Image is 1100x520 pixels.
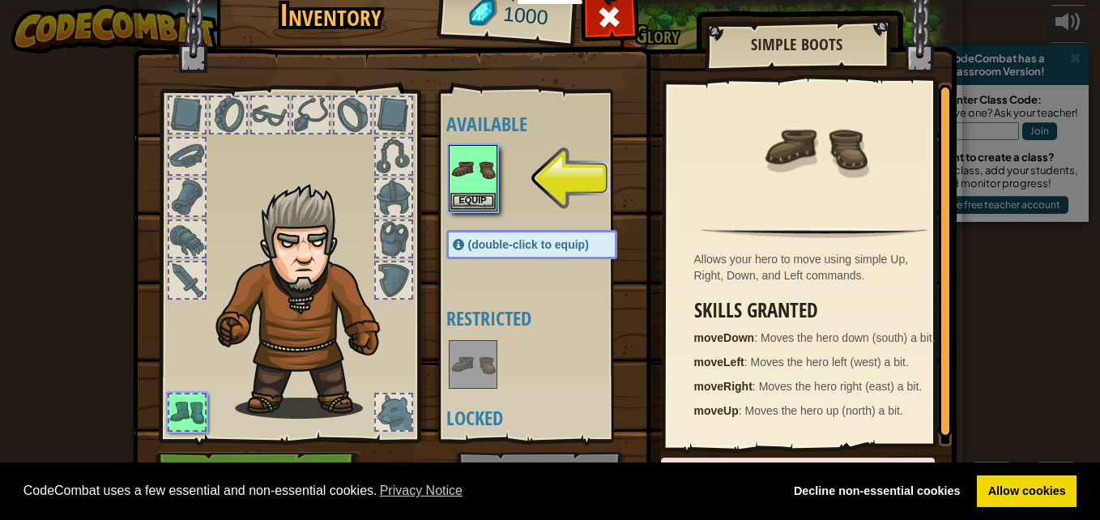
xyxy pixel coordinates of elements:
[721,36,873,53] h2: Simple Boots
[754,331,761,344] span: :
[450,193,496,210] button: Equip
[446,113,650,134] h4: Available
[761,331,936,344] span: Moves the hero down (south) a bit.
[694,404,739,417] strong: moveUp
[751,356,909,369] span: Moves the hero left (west) a bit.
[446,407,650,428] h4: Locked
[745,404,903,417] span: Moves the hero up (north) a bit.
[694,300,944,322] h3: Skills Granted
[450,147,496,192] img: portrait.png
[156,452,361,497] button: Change Hero or Language
[744,356,751,369] span: :
[782,475,971,508] a: deny cookies
[446,308,650,329] h4: Restricted
[468,238,589,251] span: (double-click to equip)
[759,380,923,393] span: Moves the hero right (east) a bit.
[977,475,1077,508] a: allow cookies
[762,95,868,200] img: portrait.png
[701,228,927,238] img: hr.png
[377,479,466,503] a: learn more about cookies
[694,380,753,393] strong: moveRight
[661,458,935,498] div: (restricted in this level)
[694,356,744,369] strong: moveLeft
[739,404,745,417] span: :
[753,380,759,393] span: :
[208,183,407,419] img: hair_m2.png
[694,251,944,283] div: Allows your hero to move using simple Up, Right, Down, and Left commands.
[23,479,770,503] span: CodeCombat uses a few essential and non-essential cookies.
[694,331,755,344] strong: moveDown
[450,342,496,387] img: portrait.png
